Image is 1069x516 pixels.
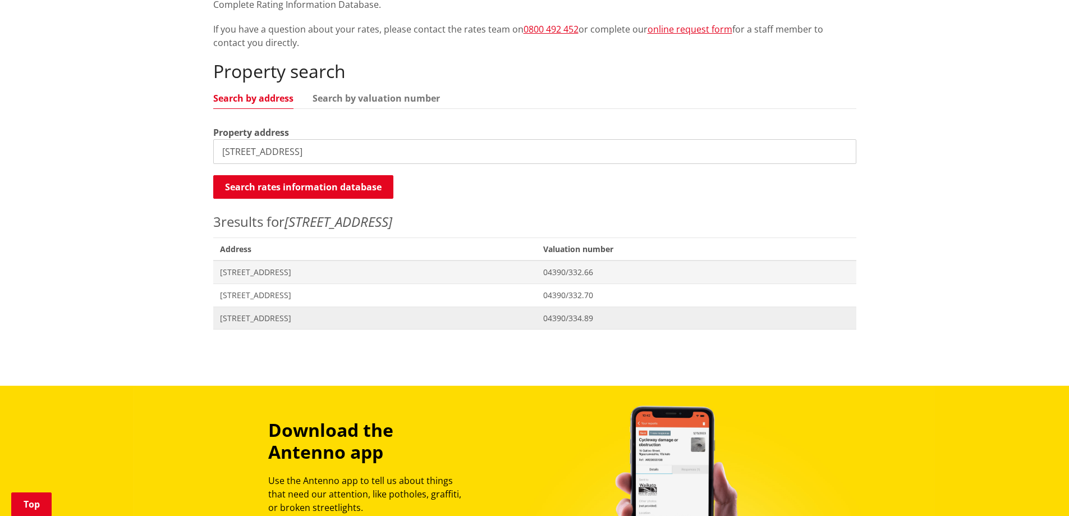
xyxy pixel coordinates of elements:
[313,94,440,103] a: Search by valuation number
[213,212,856,232] p: results for
[220,290,530,301] span: [STREET_ADDRESS]
[213,307,856,330] a: [STREET_ADDRESS] 04390/334.89
[213,238,537,261] span: Address
[213,261,856,284] a: [STREET_ADDRESS] 04390/332.66
[11,492,52,516] a: Top
[524,23,579,35] a: 0800 492 452
[543,267,849,278] span: 04390/332.66
[648,23,732,35] a: online request form
[213,175,393,199] button: Search rates information database
[268,419,471,463] h3: Download the Antenno app
[1017,469,1058,509] iframe: Messenger Launcher
[536,238,856,261] span: Valuation number
[543,313,849,324] span: 04390/334.89
[213,126,289,139] label: Property address
[213,139,856,164] input: e.g. Duke Street NGARUAWAHIA
[213,94,293,103] a: Search by address
[220,267,530,278] span: [STREET_ADDRESS]
[213,61,856,82] h2: Property search
[543,290,849,301] span: 04390/332.70
[220,313,530,324] span: [STREET_ADDRESS]
[213,284,856,307] a: [STREET_ADDRESS] 04390/332.70
[213,22,856,49] p: If you have a question about your rates, please contact the rates team on or complete our for a s...
[285,212,392,231] em: [STREET_ADDRESS]
[268,474,471,514] p: Use the Antenno app to tell us about things that need our attention, like potholes, graffiti, or ...
[213,212,221,231] span: 3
